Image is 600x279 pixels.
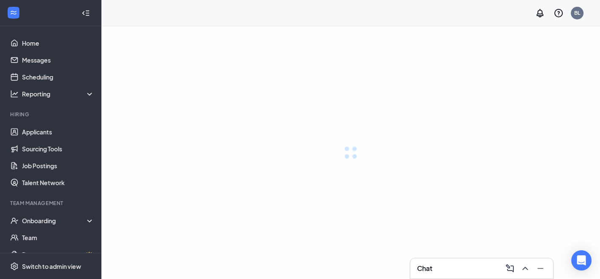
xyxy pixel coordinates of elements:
div: Switch to admin view [22,262,81,271]
button: ComposeMessage [502,262,516,275]
svg: Minimize [535,263,545,274]
a: Team [22,229,94,246]
svg: WorkstreamLogo [9,8,18,17]
svg: Analysis [10,90,19,98]
button: Minimize [533,262,546,275]
svg: Collapse [82,9,90,17]
div: Onboarding [22,216,95,225]
div: Reporting [22,90,95,98]
svg: Settings [10,262,19,271]
div: BL [574,9,580,16]
button: ChevronUp [518,262,531,275]
a: DocumentsCrown [22,246,94,263]
a: Messages [22,52,94,68]
svg: ChevronUp [520,263,530,274]
a: Sourcing Tools [22,140,94,157]
a: Job Postings [22,157,94,174]
svg: UserCheck [10,216,19,225]
svg: ComposeMessage [505,263,515,274]
a: Applicants [22,123,94,140]
a: Home [22,35,94,52]
h3: Chat [417,264,432,273]
a: Scheduling [22,68,94,85]
div: Open Intercom Messenger [571,250,592,271]
div: Hiring [10,111,93,118]
div: Team Management [10,200,93,207]
svg: QuestionInfo [554,8,564,18]
svg: Notifications [535,8,545,18]
a: Talent Network [22,174,94,191]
